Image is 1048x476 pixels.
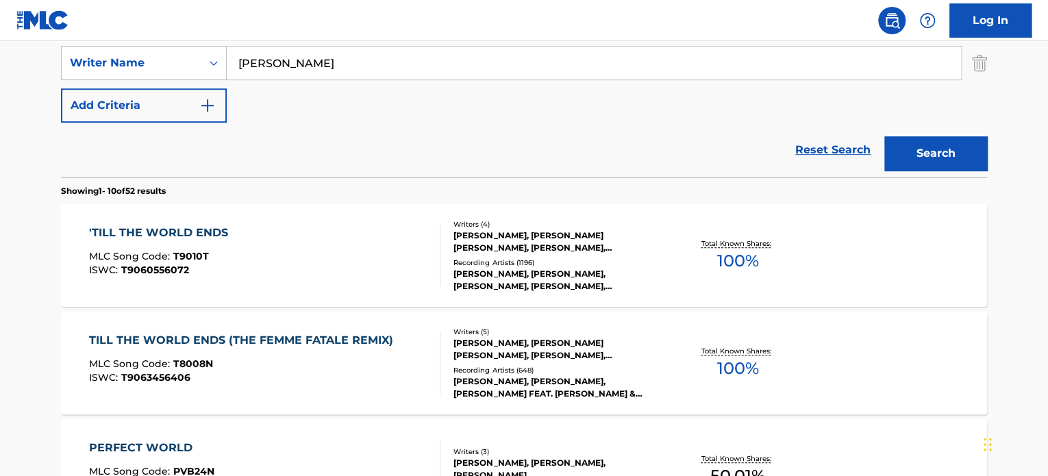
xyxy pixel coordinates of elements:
[61,3,987,177] form: Search Form
[173,358,213,370] span: T8008N
[701,453,774,464] p: Total Known Shares:
[61,312,987,414] a: TILL THE WORLD ENDS (THE FEMME FATALE REMIX)MLC Song Code:T8008NISWC:T9063456406Writers (5)[PERSO...
[89,332,400,349] div: TILL THE WORLD ENDS (THE FEMME FATALE REMIX)
[16,10,69,30] img: MLC Logo
[453,229,660,254] div: [PERSON_NAME], [PERSON_NAME] [PERSON_NAME], [PERSON_NAME], [PERSON_NAME] [PERSON_NAME]
[453,365,660,375] div: Recording Artists ( 648 )
[89,264,121,276] span: ISWC :
[878,7,906,34] a: Public Search
[89,225,235,241] div: 'TILL THE WORLD ENDS
[453,268,660,292] div: [PERSON_NAME], [PERSON_NAME], [PERSON_NAME], [PERSON_NAME], [PERSON_NAME], [PERSON_NAME]
[89,250,173,262] span: MLC Song Code :
[949,3,1032,38] a: Log In
[453,327,660,337] div: Writers ( 5 )
[453,258,660,268] div: Recording Artists ( 1196 )
[972,46,987,80] img: Delete Criterion
[453,219,660,229] div: Writers ( 4 )
[199,97,216,114] img: 9d2ae6d4665cec9f34b9.svg
[701,238,774,249] p: Total Known Shares:
[716,249,758,273] span: 100 %
[61,204,987,307] a: 'TILL THE WORLD ENDSMLC Song Code:T9010TISWC:T9060556072Writers (4)[PERSON_NAME], [PERSON_NAME] [...
[788,135,877,165] a: Reset Search
[121,264,189,276] span: T9060556072
[453,337,660,362] div: [PERSON_NAME], [PERSON_NAME] [PERSON_NAME], [PERSON_NAME], [PERSON_NAME] [PERSON_NAME] [PERSON_NAME]
[61,88,227,123] button: Add Criteria
[701,346,774,356] p: Total Known Shares:
[914,7,941,34] div: Help
[984,424,992,465] div: Drag
[716,356,758,381] span: 100 %
[919,12,936,29] img: help
[884,136,987,171] button: Search
[61,185,166,197] p: Showing 1 - 10 of 52 results
[89,371,121,384] span: ISWC :
[980,410,1048,476] iframe: Chat Widget
[89,358,173,370] span: MLC Song Code :
[884,12,900,29] img: search
[453,447,660,457] div: Writers ( 3 )
[121,371,190,384] span: T9063456406
[453,375,660,400] div: [PERSON_NAME], [PERSON_NAME], [PERSON_NAME] FEAT. [PERSON_NAME] & KE$HA, [PERSON_NAME], [PERSON_N...
[89,440,214,456] div: PERFECT WORLD
[70,55,193,71] div: Writer Name
[173,250,209,262] span: T9010T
